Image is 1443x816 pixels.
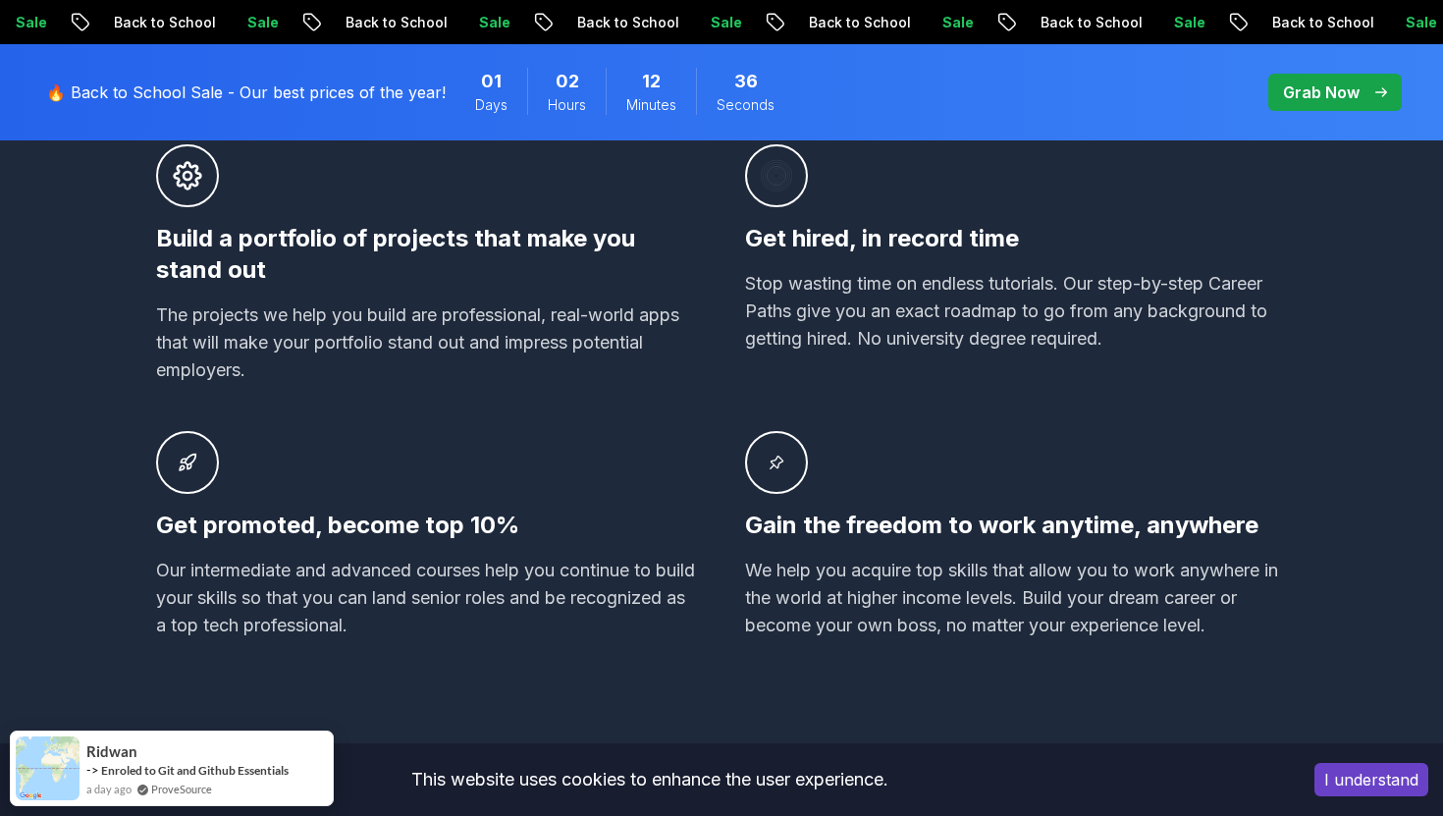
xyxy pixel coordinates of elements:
[101,763,289,778] a: Enroled to Git and Github Essentials
[462,13,525,32] p: Sale
[745,223,1287,254] h3: Get hired, in record time
[86,781,132,797] span: a day ago
[86,762,99,778] span: ->
[1024,13,1157,32] p: Back to School
[231,13,294,32] p: Sale
[734,68,758,95] span: 36 Seconds
[156,223,698,286] h3: Build a portfolio of projects that make you stand out
[1256,13,1389,32] p: Back to School
[46,81,446,104] p: 🔥 Back to School Sale - Our best prices of the year!
[16,736,80,800] img: provesource social proof notification image
[97,13,231,32] p: Back to School
[329,13,462,32] p: Back to School
[156,301,698,384] p: The projects we help you build are professional, real-world apps that will make your portfolio st...
[694,13,757,32] p: Sale
[745,510,1287,541] h3: Gain the freedom to work anytime, anywhere
[156,510,698,541] h3: Get promoted, become top 10%
[642,68,661,95] span: 12 Minutes
[1283,81,1360,104] p: Grab Now
[792,13,926,32] p: Back to School
[926,13,989,32] p: Sale
[481,68,502,95] span: 1 Days
[548,95,586,115] span: Hours
[475,95,508,115] span: Days
[151,783,212,795] a: ProveSource
[745,557,1287,639] p: We help you acquire top skills that allow you to work anywhere in the world at higher income leve...
[156,557,698,639] p: Our intermediate and advanced courses help you continue to build your skills so that you can land...
[745,270,1287,353] p: Stop wasting time on endless tutorials. Our step-by-step Career Paths give you an exact roadmap t...
[1314,763,1428,796] button: Accept cookies
[626,95,676,115] span: Minutes
[556,68,579,95] span: 2 Hours
[1157,13,1220,32] p: Sale
[717,95,775,115] span: Seconds
[561,13,694,32] p: Back to School
[86,743,137,760] span: ridwan
[15,758,1285,801] div: This website uses cookies to enhance the user experience.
